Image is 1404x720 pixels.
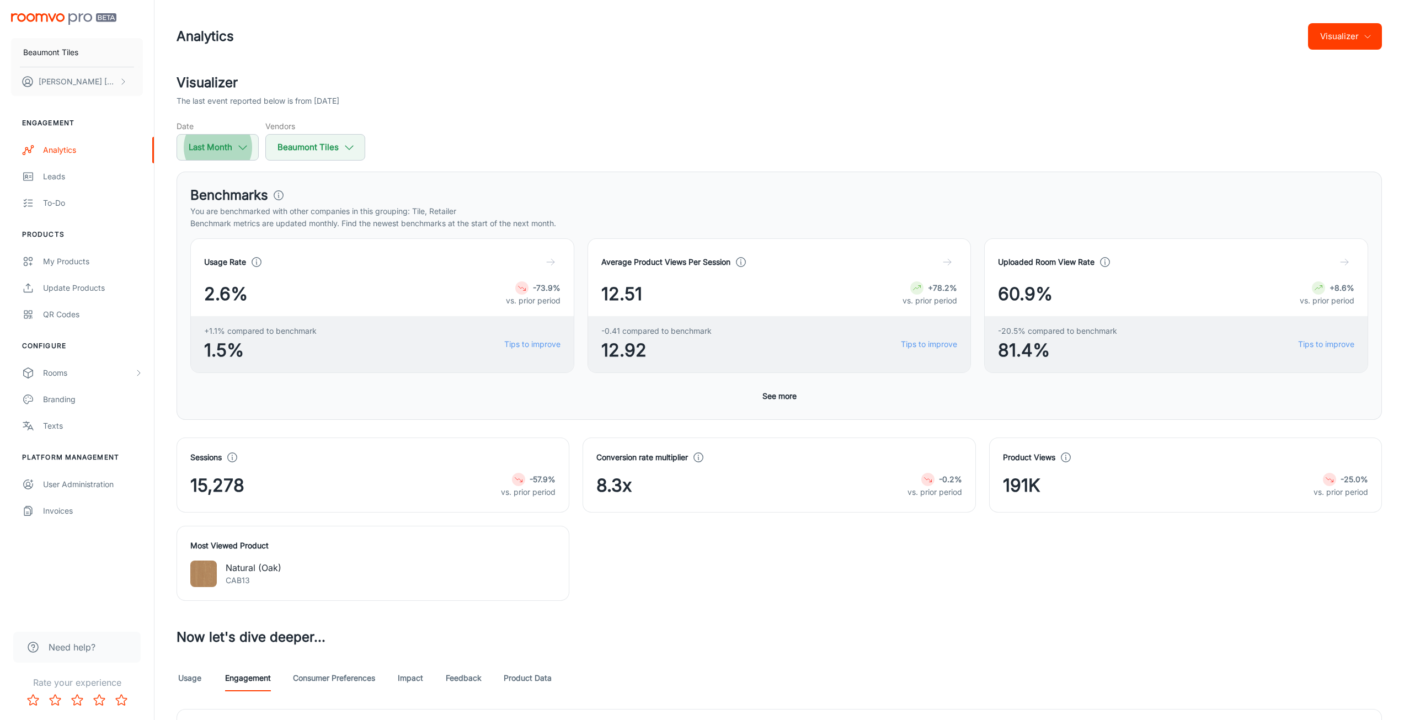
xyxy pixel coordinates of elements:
[66,689,88,711] button: Rate 3 star
[601,256,730,268] h4: Average Product Views Per Session
[265,120,365,132] h5: Vendors
[446,665,482,691] a: Feedback
[226,574,281,586] p: CAB13
[596,472,632,499] span: 8.3x
[530,474,556,484] strong: -57.9%
[22,689,44,711] button: Rate 1 star
[9,676,145,689] p: Rate your experience
[939,474,962,484] strong: -0.2%
[43,367,134,379] div: Rooms
[190,561,217,587] img: Natural (Oak)
[1314,486,1368,498] p: vs. prior period
[110,689,132,711] button: Rate 5 star
[177,73,1382,93] h2: Visualizer
[998,337,1117,364] span: 81.4%
[43,144,143,156] div: Analytics
[204,337,317,364] span: 1.5%
[533,283,560,292] strong: -73.9%
[504,665,552,691] a: Product Data
[177,665,203,691] a: Usage
[39,76,116,88] p: [PERSON_NAME] [PERSON_NAME]
[501,486,556,498] p: vs. prior period
[43,505,143,517] div: Invoices
[998,325,1117,337] span: -20.5% compared to benchmark
[43,478,143,490] div: User Administration
[44,689,66,711] button: Rate 2 star
[1003,472,1040,499] span: 191K
[1003,451,1055,463] h4: Product Views
[998,281,1053,307] span: 60.9%
[225,665,271,691] a: Engagement
[1300,295,1354,307] p: vs. prior period
[190,540,556,552] h4: Most Viewed Product
[601,337,712,364] span: 12.92
[177,95,339,107] p: The last event reported below is from [DATE]
[190,217,1368,230] p: Benchmark metrics are updated monthly. Find the newest benchmarks at the start of the next month.
[11,13,116,25] img: Roomvo PRO Beta
[903,295,957,307] p: vs. prior period
[43,255,143,268] div: My Products
[190,185,268,205] h3: Benchmarks
[177,627,1382,647] h3: Now let's dive deeper...
[11,38,143,67] button: Beaumont Tiles
[928,283,957,292] strong: +78.2%
[1330,283,1354,292] strong: +8.6%
[204,256,246,268] h4: Usage Rate
[190,451,222,463] h4: Sessions
[43,197,143,209] div: To-do
[397,665,424,691] a: Impact
[998,256,1095,268] h4: Uploaded Room View Rate
[190,205,1368,217] p: You are benchmarked with other companies in this grouping: Tile, Retailer
[43,282,143,294] div: Update Products
[601,281,642,307] span: 12.51
[11,67,143,96] button: [PERSON_NAME] [PERSON_NAME]
[901,338,957,350] a: Tips to improve
[596,451,688,463] h4: Conversion rate multiplier
[601,325,712,337] span: -0.41 compared to benchmark
[758,386,801,406] button: See more
[293,665,375,691] a: Consumer Preferences
[43,308,143,321] div: QR Codes
[43,170,143,183] div: Leads
[226,561,281,574] p: Natural (Oak)
[204,325,317,337] span: +1.1% compared to benchmark
[1341,474,1368,484] strong: -25.0%
[43,393,143,406] div: Branding
[907,486,962,498] p: vs. prior period
[49,641,95,654] span: Need help?
[177,134,259,161] button: Last Month
[177,120,259,132] h5: Date
[43,420,143,432] div: Texts
[88,689,110,711] button: Rate 4 star
[504,338,560,350] a: Tips to improve
[177,26,234,46] h1: Analytics
[1308,23,1382,50] button: Visualizer
[204,281,248,307] span: 2.6%
[265,134,365,161] button: Beaumont Tiles
[1298,338,1354,350] a: Tips to improve
[190,472,244,499] span: 15,278
[506,295,560,307] p: vs. prior period
[23,46,78,58] p: Beaumont Tiles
